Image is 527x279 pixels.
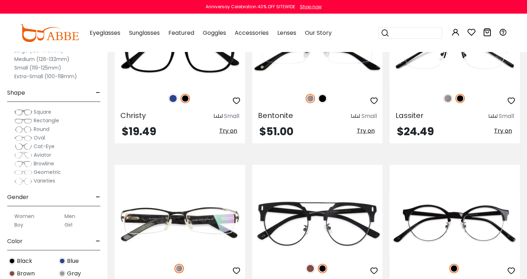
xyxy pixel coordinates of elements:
[9,257,15,264] img: Black
[389,21,520,86] img: Black Lassiter - Metal ,Adjust Nose Pads
[14,160,32,167] img: Browline.png
[34,134,45,141] span: Oval
[7,233,23,250] span: Color
[361,112,377,120] div: Small
[174,264,184,273] img: Gun
[300,4,322,10] div: Shop now
[252,191,383,256] img: Black Woonsocket - Combination ,Adjust Nose Pads
[455,94,465,103] img: Black
[59,270,66,277] img: Gray
[64,212,75,221] label: Men
[494,127,512,135] span: Try on
[64,221,72,229] label: Girl
[7,84,25,101] span: Shape
[14,109,32,116] img: Square.png
[14,134,32,142] img: Oval.png
[9,270,15,277] img: Brown
[14,117,32,124] img: Rectangle.png
[306,264,315,273] img: Brown
[206,4,295,10] div: Anniversay Celebration 40% OFF SITEWIDE
[489,114,497,119] img: size ruler
[96,189,100,206] span: -
[90,29,120,37] span: Eyeglasses
[449,264,459,273] img: Black
[492,126,514,136] button: Try on
[219,127,237,135] span: Try on
[14,212,34,221] label: Women
[277,29,296,37] span: Lenses
[7,189,29,206] span: Gender
[34,169,61,176] span: Geometric
[115,191,245,256] img: Gun Flynn - Metal ,Adjust Nose Pads
[306,94,315,103] img: Gun
[20,24,79,42] img: abbeglasses.com
[318,94,327,103] img: Black
[296,4,322,10] a: Shop now
[34,117,59,124] span: Rectangle
[14,169,32,176] img: Geometric.png
[14,126,32,133] img: Round.png
[258,110,293,120] span: Bentonite
[14,55,70,63] label: Medium (126-132mm)
[259,124,293,139] span: $51.00
[351,114,360,119] img: size ruler
[354,126,377,136] button: Try on
[14,178,32,185] img: Varieties.png
[397,124,433,139] span: $24.49
[59,257,66,264] img: Blue
[17,257,32,265] span: Black
[356,127,374,135] span: Try on
[395,110,423,120] span: Lassiter
[305,29,332,37] span: Our Story
[17,269,35,278] span: Brown
[443,94,452,103] img: Gun
[203,29,226,37] span: Goggles
[34,126,49,133] span: Round
[67,269,81,278] span: Gray
[96,84,100,101] span: -
[120,110,146,120] span: Christy
[34,151,51,159] span: Aviator
[14,72,77,81] label: Extra-Small (100-118mm)
[181,94,190,103] img: Black
[168,94,178,103] img: Blue
[168,29,194,37] span: Featured
[217,126,239,136] button: Try on
[115,21,245,86] img: Black Christy - Acetate ,Universal Bridge Fit
[34,177,55,184] span: Varieties
[235,29,269,37] span: Accessories
[34,143,54,150] span: Cat-Eye
[34,160,54,167] span: Browline
[14,221,23,229] label: Boy
[122,124,156,139] span: $19.49
[389,191,520,256] img: Black Zenoria - Combination ,Adjust Nose Pads
[67,257,79,265] span: Blue
[14,63,61,72] label: Small (119-125mm)
[224,112,239,120] div: Small
[14,152,32,159] img: Aviator.png
[499,112,514,120] div: Small
[34,108,51,115] span: Square
[318,264,327,273] img: Black
[14,143,32,150] img: Cat-Eye.png
[252,21,383,86] img: Gun Bentonite - Titanium ,Adjust Nose Pads
[96,233,100,250] span: -
[214,114,222,119] img: size ruler
[129,29,160,37] span: Sunglasses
